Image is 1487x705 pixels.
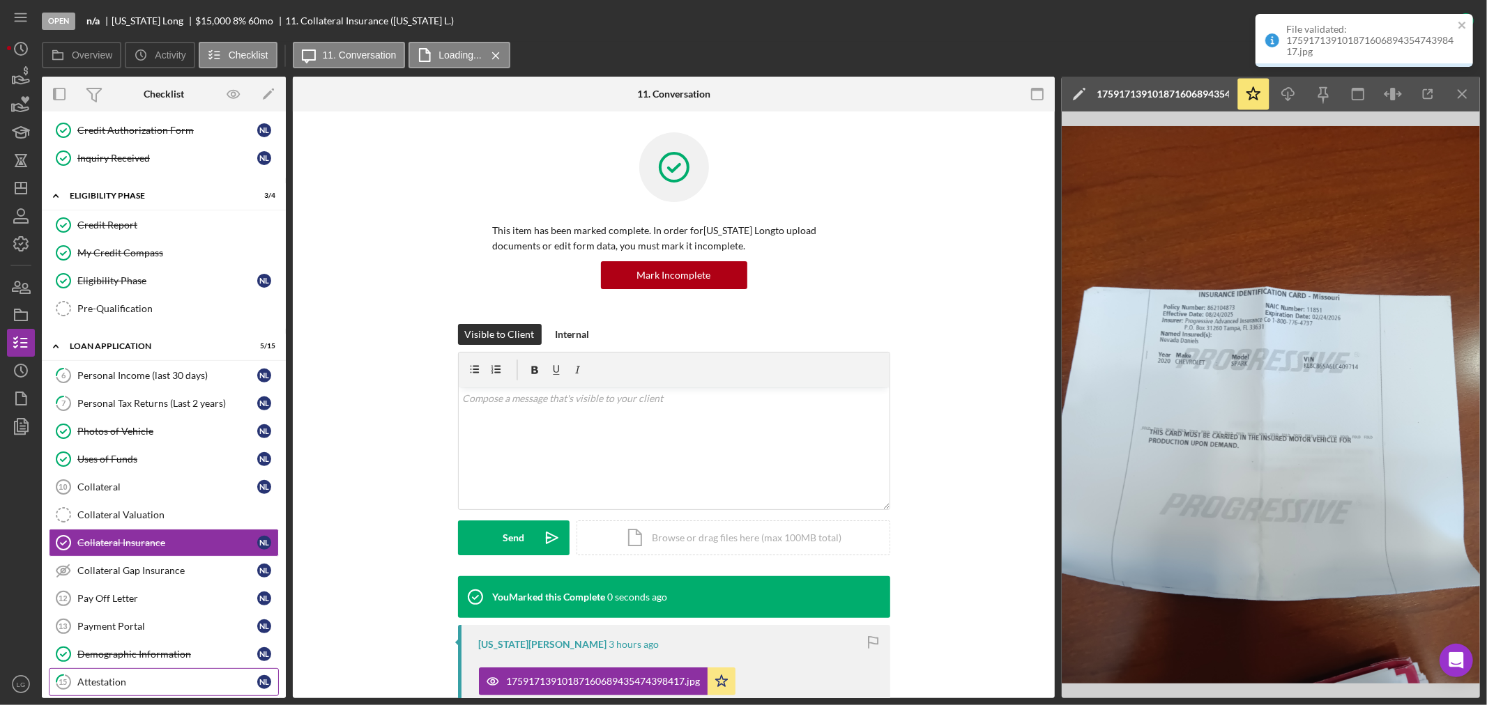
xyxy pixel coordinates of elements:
[257,536,271,550] div: N L
[59,594,67,603] tspan: 12
[257,647,271,661] div: N L
[248,15,273,26] div: 60 mo
[1458,20,1467,33] button: close
[601,261,747,289] button: Mark Incomplete
[42,13,75,30] div: Open
[458,324,542,345] button: Visible to Client
[493,223,855,254] p: This item has been marked complete. In order for [US_STATE] Long to upload documents or edit form...
[257,452,271,466] div: N L
[409,42,510,68] button: Loading...
[1062,111,1480,698] img: Preview
[608,591,668,603] time: 2025-09-29 21:57
[323,49,397,61] label: 11. Conversation
[49,116,279,144] a: Credit Authorization FormNL
[86,15,100,26] b: n/a
[465,324,535,345] div: Visible to Client
[59,483,67,491] tspan: 10
[112,15,195,26] div: [US_STATE] Long
[42,42,121,68] button: Overview
[257,480,271,494] div: N L
[49,267,279,295] a: Eligibility PhaseNL
[49,501,279,529] a: Collateral Valuation
[77,593,257,604] div: Pay Off Letter
[556,324,590,345] div: Internal
[77,275,257,286] div: Eligibility Phase
[229,49,268,61] label: Checklist
[257,619,271,633] div: N L
[257,274,271,288] div: N L
[77,370,257,381] div: Personal Income (last 30 days)
[257,675,271,689] div: N L
[49,211,279,239] a: Credit Report
[49,668,279,696] a: 15AttestationNL
[637,261,711,289] div: Mark Incomplete
[439,49,482,61] label: Loading...
[17,681,26,688] text: LG
[49,295,279,323] a: Pre-Qualification
[61,371,66,380] tspan: 6
[637,88,710,100] div: 11. Conversation
[49,445,279,473] a: Uses of FundsNL
[77,676,257,688] div: Attestation
[257,564,271,578] div: N L
[49,417,279,445] a: Photos of VehicleNL
[77,219,278,231] div: Credit Report
[61,398,66,408] tspan: 7
[1393,7,1480,35] button: Complete
[7,670,35,698] button: LG
[250,192,275,200] div: 3 / 4
[49,362,279,389] a: 6Personal Income (last 30 days)NL
[609,639,659,650] time: 2025-09-29 18:43
[1097,88,1229,100] div: 17591713910187160689435474398417.jpg
[49,239,279,267] a: My Credit Compass
[49,584,279,612] a: 12Pay Off LetterNL
[493,591,606,603] div: You Marked this Complete
[77,621,257,632] div: Payment Portal
[49,529,279,557] a: Collateral InsuranceNL
[257,151,271,165] div: N L
[49,473,279,501] a: 10CollateralNL
[507,676,701,687] div: 17591713910187160689435474398417.jpg
[155,49,185,61] label: Activity
[70,192,241,200] div: Eligibility Phase
[199,42,277,68] button: Checklist
[479,667,735,695] button: 17591713910187160689435474398417.jpg
[250,342,275,350] div: 5 / 15
[549,324,597,345] button: Internal
[77,509,278,520] div: Collateral Valuation
[257,424,271,438] div: N L
[77,247,278,258] div: My Credit Compass
[195,15,231,26] span: $15,000
[257,591,271,605] div: N L
[1407,7,1449,35] div: Complete
[49,389,279,417] a: 7Personal Tax Returns (Last 2 years)NL
[458,520,570,555] button: Send
[1440,644,1473,677] div: Open Intercom Messenger
[49,557,279,584] a: Collateral Gap InsuranceNL
[1286,24,1454,57] div: File validated: 17591713910187160689435474398417.jpg
[479,639,607,650] div: [US_STATE][PERSON_NAME]
[257,123,271,137] div: N L
[77,125,257,136] div: Credit Authorization Form
[49,640,279,668] a: Demographic InformationNL
[72,49,112,61] label: Overview
[77,153,257,164] div: Inquiry Received
[77,454,257,465] div: Uses of Funds
[49,144,279,172] a: Inquiry ReceivedNL
[77,649,257,660] div: Demographic Information
[59,677,68,686] tspan: 15
[77,426,257,437] div: Photos of Vehicle
[125,42,195,68] button: Activity
[49,612,279,640] a: 13Payment PortalNL
[77,481,257,493] div: Collateral
[77,537,257,548] div: Collateral Insurance
[144,88,184,100] div: Checklist
[70,342,241,350] div: Loan Application
[257,369,271,382] div: N L
[503,520,524,555] div: Send
[77,398,257,409] div: Personal Tax Returns (Last 2 years)
[293,42,406,68] button: 11. Conversation
[77,303,278,314] div: Pre-Qualification
[233,15,246,26] div: 8 %
[77,565,257,576] div: Collateral Gap Insurance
